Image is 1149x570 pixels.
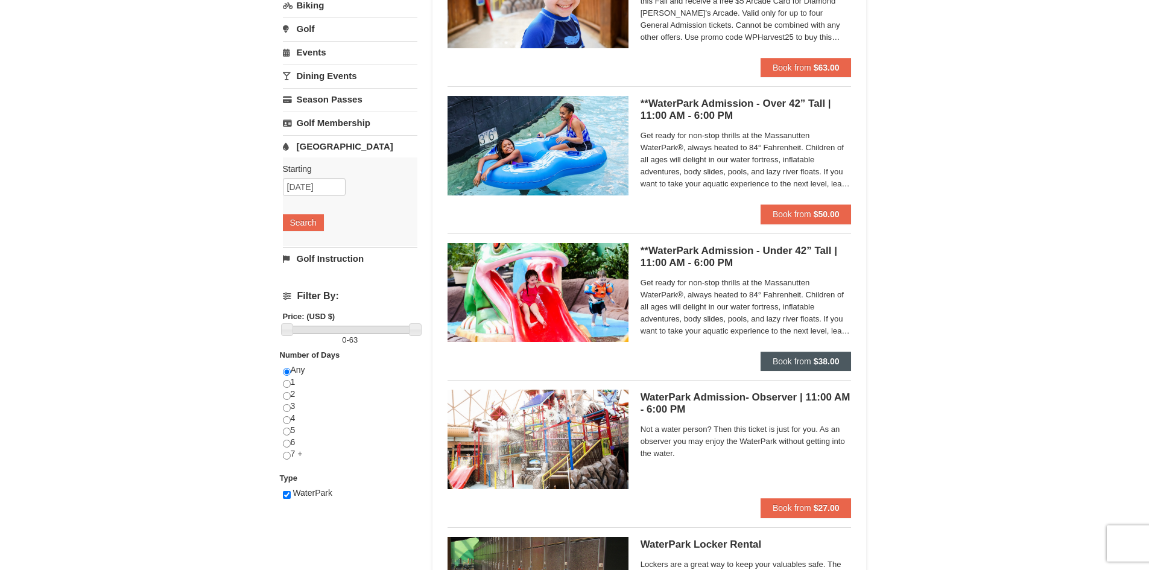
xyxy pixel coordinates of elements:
img: 6619917-744-d8335919.jpg [448,390,628,489]
a: Golf [283,17,417,40]
strong: Price: (USD $) [283,312,335,321]
button: Book from $38.00 [761,352,852,371]
h5: WaterPark Locker Rental [641,539,852,551]
strong: $38.00 [814,356,840,366]
img: 6619917-726-5d57f225.jpg [448,96,628,195]
strong: Type [280,473,297,483]
h5: WaterPark Admission- Observer | 11:00 AM - 6:00 PM [641,391,852,416]
span: Book from [773,63,811,72]
strong: $27.00 [814,503,840,513]
a: Golf Instruction [283,247,417,270]
a: Golf Membership [283,112,417,134]
label: Starting [283,163,408,175]
h5: **WaterPark Admission - Over 42” Tall | 11:00 AM - 6:00 PM [641,98,852,122]
label: - [283,334,417,346]
a: Dining Events [283,65,417,87]
img: 6619917-738-d4d758dd.jpg [448,243,628,342]
a: [GEOGRAPHIC_DATA] [283,135,417,157]
h5: **WaterPark Admission - Under 42” Tall | 11:00 AM - 6:00 PM [641,245,852,269]
a: Events [283,41,417,63]
button: Book from $50.00 [761,204,852,224]
span: Not a water person? Then this ticket is just for you. As an observer you may enjoy the WaterPark ... [641,423,852,460]
button: Book from $27.00 [761,498,852,518]
span: Book from [773,209,811,219]
h4: Filter By: [283,291,417,302]
span: 0 [342,335,346,344]
div: Any 1 2 3 4 5 6 7 + [283,364,417,472]
span: Book from [773,356,811,366]
strong: Number of Days [280,350,340,359]
span: 63 [349,335,358,344]
span: Book from [773,503,811,513]
strong: $63.00 [814,63,840,72]
a: Season Passes [283,88,417,110]
span: Get ready for non-stop thrills at the Massanutten WaterPark®, always heated to 84° Fahrenheit. Ch... [641,130,852,190]
span: Get ready for non-stop thrills at the Massanutten WaterPark®, always heated to 84° Fahrenheit. Ch... [641,277,852,337]
strong: $50.00 [814,209,840,219]
span: WaterPark [293,488,332,498]
button: Book from $63.00 [761,58,852,77]
button: Search [283,214,324,231]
